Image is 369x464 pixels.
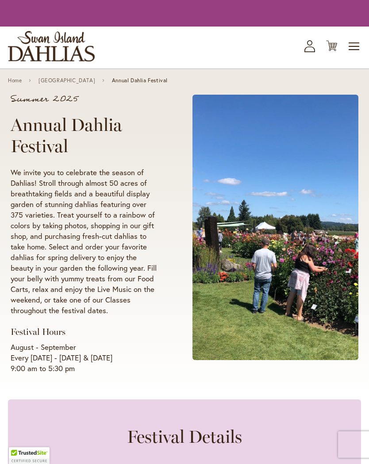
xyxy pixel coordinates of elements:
div: TrustedSite Certified [9,447,50,464]
h3: Festival Hours [11,326,159,337]
a: Home [8,77,22,84]
p: August - September Every [DATE] - [DATE] & [DATE] 9:00 am to 5:30 pm [11,342,159,374]
p: We invite you to celebrate the season of Dahlias! Stroll through almost 50 acres of breathtaking ... [11,167,159,316]
p: Summer 2025 [11,95,159,104]
a: [GEOGRAPHIC_DATA] [38,77,95,84]
h1: Annual Dahlia Festival [11,114,159,157]
a: store logo [8,31,95,61]
h2: Festival Details [26,426,343,447]
span: Annual Dahlia Festival [112,77,168,84]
